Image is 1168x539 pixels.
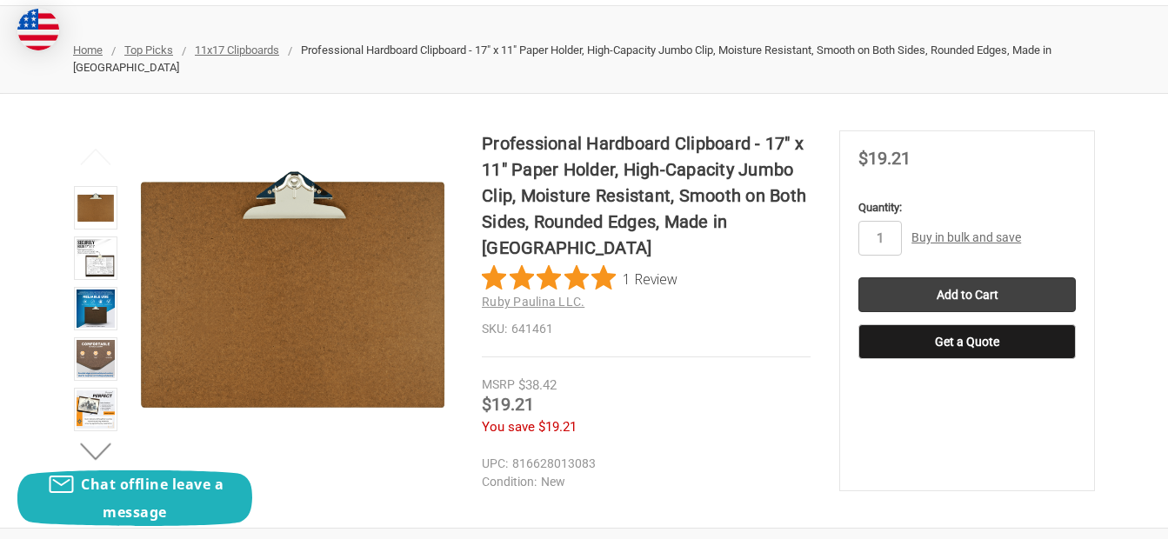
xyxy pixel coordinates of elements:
[518,377,557,393] span: $38.42
[81,475,224,522] span: Chat offline leave a message
[858,199,1076,216] label: Quantity:
[70,435,123,469] button: Next
[77,390,115,429] img: Professional Hardboard Clipboard - 17" x 11" Paper Holder, High-Capacity Jumbo Clip, Moisture Res...
[858,324,1076,359] button: Get a Quote
[132,130,453,451] img: Professional Hardboard Clipboard - 17" x 11" Paper Holder, High-Capacity Jumbo Clip, Moisture Res...
[482,419,535,435] span: You save
[858,148,911,169] span: $19.21
[77,239,115,277] img: Professional Hardboard Clipboard - 17" x 11" Paper Holder, High-Capacity Jumbo Clip, Moisture Res...
[858,277,1076,312] input: Add to Cart
[195,43,279,57] a: 11x17 Clipboards
[482,473,537,491] dt: Condition:
[73,43,1051,74] span: Professional Hardboard Clipboard - 17" x 11" Paper Holder, High-Capacity Jumbo Clip, Moisture Res...
[623,265,677,291] span: 1 Review
[17,470,252,526] button: Chat offline leave a message
[482,473,803,491] dd: New
[482,265,677,291] button: Rated 5 out of 5 stars from 1 reviews. Jump to reviews.
[482,320,507,338] dt: SKU:
[482,455,508,473] dt: UPC:
[17,9,59,50] img: duty and tax information for United States
[482,320,811,338] dd: 641461
[77,189,115,227] img: Professional Hardboard Clipboard - 17" x 11" Paper Holder, High-Capacity Jumbo Clip, Moisture Res...
[482,455,803,473] dd: 816628013083
[77,340,115,378] img: Professional Hardboard Clipboard - 17" x 11" Paper Holder, High-Capacity Jumbo Clip, Moisture Res...
[77,289,115,328] img: 17x11 clipboard with 1/8" hardboard material, rounded corners, smooth on both sides, board size 1...
[70,140,123,175] button: Previous
[482,295,584,309] a: Ruby Paulina LLC.
[124,43,173,57] a: Top Picks
[482,394,534,415] span: $19.21
[911,230,1021,244] a: Buy in bulk and save
[482,376,515,394] div: MSRP
[538,419,577,435] span: $19.21
[73,43,103,57] a: Home
[482,130,811,261] h1: Professional Hardboard Clipboard - 17" x 11" Paper Holder, High-Capacity Jumbo Clip, Moisture Res...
